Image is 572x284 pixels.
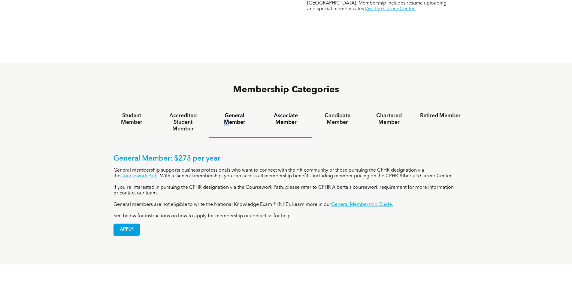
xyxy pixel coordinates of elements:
[113,202,459,208] p: General members are not eligible to write the National Knowledge Exam ® (NKE). Learn more in our
[331,202,393,207] a: General Membership Guide.
[114,224,140,236] span: APPLY
[233,85,339,94] span: Membership Categories
[266,112,306,126] h4: Associate Member
[113,185,459,196] p: If you're interested in pursuing the CPHR designation via the Coursework Path, please refer to CP...
[369,112,409,126] h4: Chartered Member
[163,112,203,132] h4: Accredited Student Member
[420,112,461,119] h4: Retired Member
[113,213,459,219] p: See below for instructions on how to apply for membership or contact us for help.
[214,112,255,126] h4: General Member
[365,7,416,11] a: Visit the Career Center.
[120,174,158,179] a: Coursework Path
[113,168,459,179] p: General membership supports business professionals who want to connect with the HR community or t...
[111,112,152,126] h4: Student Member
[113,224,140,236] a: APPLY
[317,112,358,126] h4: Candidate Member
[113,154,459,163] p: General Member: $273 per year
